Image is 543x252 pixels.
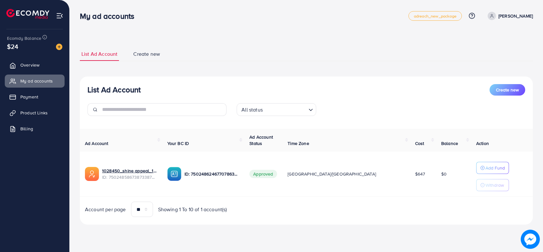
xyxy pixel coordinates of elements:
[81,50,117,58] span: List Ad Account
[102,168,157,174] a: 1028450_shine appeal_1746808772166
[288,140,309,147] span: Time Zone
[5,90,65,103] a: Payment
[167,167,181,181] img: ic-ba-acc.ded83a64.svg
[415,171,425,177] span: $647
[249,170,277,178] span: Approved
[265,104,306,114] input: Search for option
[102,168,157,181] div: <span class='underline'>1028450_shine appeal_1746808772166</span></br>7502485867387338759
[490,84,525,96] button: Create new
[521,230,540,249] img: image
[240,105,264,114] span: All status
[158,206,227,213] span: Showing 1 To 10 of 1 account(s)
[5,75,65,87] a: My ad accounts
[56,12,63,19] img: menu
[249,134,273,147] span: Ad Account Status
[476,140,489,147] span: Action
[441,140,458,147] span: Balance
[237,103,316,116] div: Search for option
[102,174,157,180] span: ID: 7502485867387338759
[5,59,65,71] a: Overview
[441,171,447,177] span: $0
[288,171,376,177] span: [GEOGRAPHIC_DATA]/[GEOGRAPHIC_DATA]
[6,9,49,19] img: logo
[485,164,505,172] p: Add Fund
[415,140,424,147] span: Cost
[7,42,18,51] span: $24
[485,181,504,189] p: Withdraw
[184,170,240,178] p: ID: 7502486246770786320
[498,12,533,20] p: [PERSON_NAME]
[85,140,108,147] span: Ad Account
[20,126,33,132] span: Billing
[80,11,139,21] h3: My ad accounts
[408,11,462,21] a: adreach_new_package
[133,50,160,58] span: Create new
[20,94,38,100] span: Payment
[20,110,48,116] span: Product Links
[85,167,99,181] img: ic-ads-acc.e4c84228.svg
[476,179,509,191] button: Withdraw
[20,62,39,68] span: Overview
[167,140,189,147] span: Your BC ID
[20,78,53,84] span: My ad accounts
[87,85,141,94] h3: List Ad Account
[7,35,41,41] span: Ecomdy Balance
[5,122,65,135] a: Billing
[56,44,62,50] img: image
[496,87,519,93] span: Create new
[414,14,456,18] span: adreach_new_package
[476,162,509,174] button: Add Fund
[85,206,126,213] span: Account per page
[5,106,65,119] a: Product Links
[485,12,533,20] a: [PERSON_NAME]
